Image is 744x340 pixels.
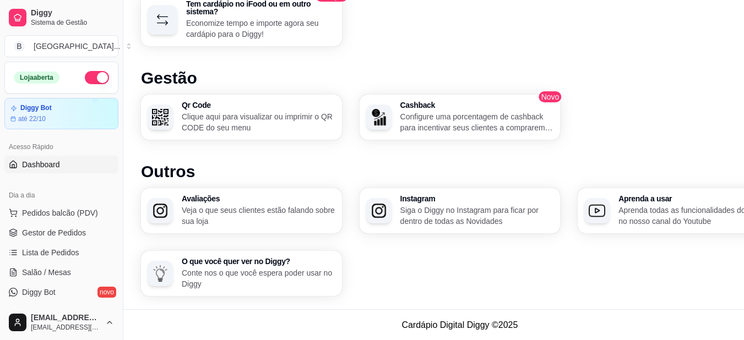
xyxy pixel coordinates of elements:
[14,72,59,84] div: Loja aberta
[4,156,118,173] a: Dashboard
[4,4,118,31] a: DiggySistema de Gestão
[22,159,60,170] span: Dashboard
[182,205,335,227] p: Veja o que seus clientes estão falando sobre sua loja
[22,227,86,238] span: Gestor de Pedidos
[31,323,101,332] span: [EMAIL_ADDRESS][DOMAIN_NAME]
[4,283,118,301] a: Diggy Botnovo
[4,309,118,336] button: [EMAIL_ADDRESS][DOMAIN_NAME][EMAIL_ADDRESS][DOMAIN_NAME]
[85,71,109,84] button: Alterar Status
[400,195,554,202] h3: Instagram
[182,195,335,202] h3: Avaliações
[371,109,387,125] img: Cashback
[4,204,118,222] button: Pedidos balcão (PDV)
[182,101,335,109] h3: Qr Code
[4,138,118,156] div: Acesso Rápido
[400,111,554,133] p: Configure uma porcentagem de cashback para incentivar seus clientes a comprarem em sua loja
[589,202,605,219] img: Aprenda a usar
[141,188,342,233] button: AvaliaçõesAvaliaçõesVeja o que seus clientes estão falando sobre sua loja
[31,313,101,323] span: [EMAIL_ADDRESS][DOMAIN_NAME]
[360,188,561,233] button: InstagramInstagramSiga o Diggy no Instagram para ficar por dentro de todas as Novidades
[400,101,554,109] h3: Cashback
[538,90,563,103] span: Novo
[4,224,118,242] a: Gestor de Pedidos
[371,202,387,219] img: Instagram
[22,287,56,298] span: Diggy Bot
[141,251,342,296] button: O que você quer ver no Diggy?O que você quer ver no Diggy?Conte nos o que você espera poder usar ...
[182,267,335,289] p: Conte nos o que você espera poder usar no Diggy
[182,257,335,265] h3: O que você quer ver no Diggy?
[4,98,118,129] a: Diggy Botaté 22/10
[182,111,335,133] p: Clique aqui para visualizar ou imprimir o QR CODE do seu menu
[18,114,46,123] article: até 22/10
[20,104,52,112] article: Diggy Bot
[4,187,118,204] div: Dia a dia
[152,109,169,125] img: Qr Code
[31,18,114,27] span: Sistema de Gestão
[4,303,118,321] a: KDS
[152,202,169,219] img: Avaliações
[22,267,71,278] span: Salão / Mesas
[31,8,114,18] span: Diggy
[14,41,25,52] span: B
[34,41,120,52] div: [GEOGRAPHIC_DATA] ...
[4,35,118,57] button: Select a team
[400,205,554,227] p: Siga o Diggy no Instagram para ficar por dentro de todas as Novidades
[360,95,561,140] button: CashbackCashbackConfigure uma porcentagem de cashback para incentivar seus clientes a comprarem e...
[186,18,335,40] p: Economize tempo e importe agora seu cardápio para o Diggy!
[4,244,118,261] a: Lista de Pedidos
[22,207,98,218] span: Pedidos balcão (PDV)
[22,247,79,258] span: Lista de Pedidos
[4,264,118,281] a: Salão / Mesas
[152,265,169,282] img: O que você quer ver no Diggy?
[141,95,342,140] button: Qr CodeQr CodeClique aqui para visualizar ou imprimir o QR CODE do seu menu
